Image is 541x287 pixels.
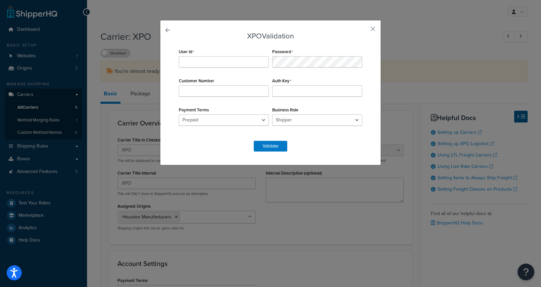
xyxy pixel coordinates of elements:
[272,107,298,112] label: Business Role
[177,32,364,40] h3: XPO Validation
[179,107,209,112] label: Payment Terms
[179,78,214,83] label: Customer Number
[179,49,194,55] label: User Id
[272,49,293,55] label: Password
[272,78,291,84] label: Auth Key
[254,141,287,152] button: Validate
